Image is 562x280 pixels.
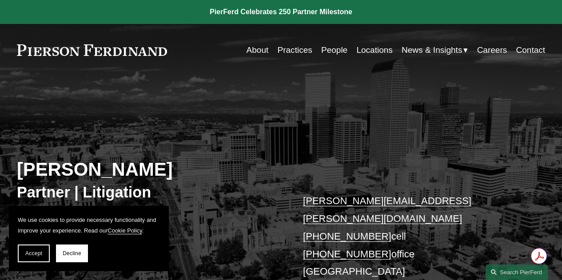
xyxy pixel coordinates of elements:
a: Cookie Policy [108,227,142,234]
a: [PERSON_NAME][EMAIL_ADDRESS][PERSON_NAME][DOMAIN_NAME] [303,195,471,224]
section: Cookie banner [9,206,169,271]
button: Accept [18,245,50,262]
h2: [PERSON_NAME] [17,158,281,181]
span: Accept [25,250,42,256]
a: Contact [516,42,546,59]
button: Decline [56,245,88,262]
a: Search this site [486,264,548,280]
a: People [321,42,347,59]
a: [PHONE_NUMBER] [303,231,391,242]
a: Practices [278,42,312,59]
a: [PHONE_NUMBER] [303,248,391,260]
a: About [247,42,269,59]
span: News & Insights [402,43,462,58]
span: Decline [63,250,81,256]
p: We use cookies to provide necessary functionality and improve your experience. Read our . [18,215,160,236]
a: folder dropdown [402,42,468,59]
a: Careers [477,42,507,59]
h3: Partner | Litigation [17,183,281,201]
a: Locations [356,42,392,59]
